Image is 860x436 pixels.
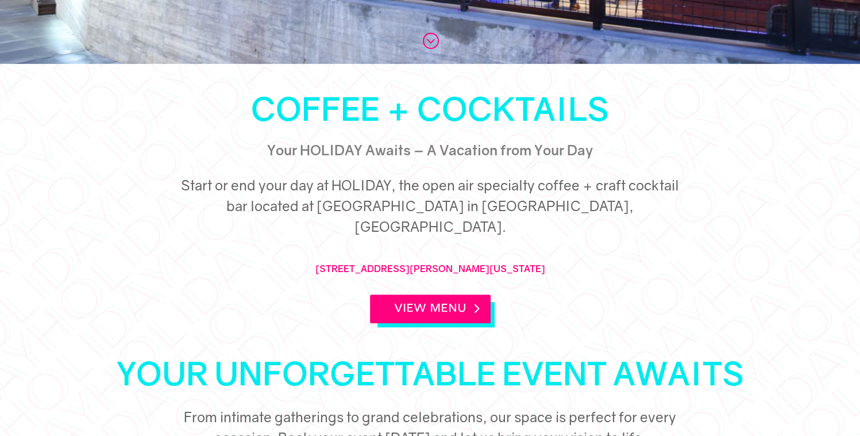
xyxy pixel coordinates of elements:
a: ; [422,32,439,49]
h1: your unforgettable Event Awaits [86,357,774,395]
h1: cOFFEE + cocktails [86,93,774,131]
a: View Menu [370,295,491,323]
h5: Start or end your day at HOLIDAY, the open air specialty coffee + craft cocktail bar located at [... [172,175,689,243]
a: [STREET_ADDRESS][PERSON_NAME][US_STATE] [315,263,545,274]
span: Your HOLIDAY Awaits – A Vacation from Your Day [267,141,593,158]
